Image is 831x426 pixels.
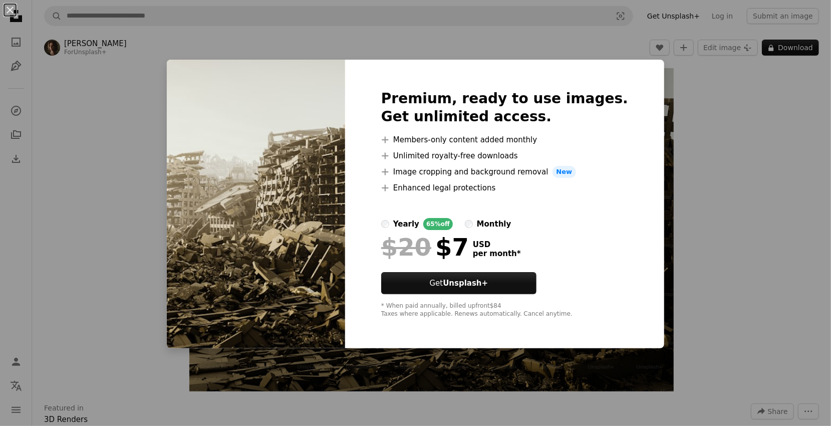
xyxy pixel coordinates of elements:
input: yearly65%off [381,220,389,228]
button: GetUnsplash+ [381,272,536,294]
span: per month * [473,249,521,258]
li: Enhanced legal protections [381,182,628,194]
div: monthly [477,218,511,230]
input: monthly [465,220,473,228]
li: Unlimited royalty-free downloads [381,150,628,162]
div: yearly [393,218,419,230]
div: * When paid annually, billed upfront $84 Taxes where applicable. Renews automatically. Cancel any... [381,302,628,318]
span: $20 [381,234,431,260]
span: New [552,166,577,178]
span: USD [473,240,521,249]
img: premium_photo-1715885662282-69de1114a360 [167,60,345,348]
div: 65% off [423,218,453,230]
li: Members-only content added monthly [381,134,628,146]
h2: Premium, ready to use images. Get unlimited access. [381,90,628,126]
div: $7 [381,234,469,260]
li: Image cropping and background removal [381,166,628,178]
strong: Unsplash+ [443,279,488,288]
